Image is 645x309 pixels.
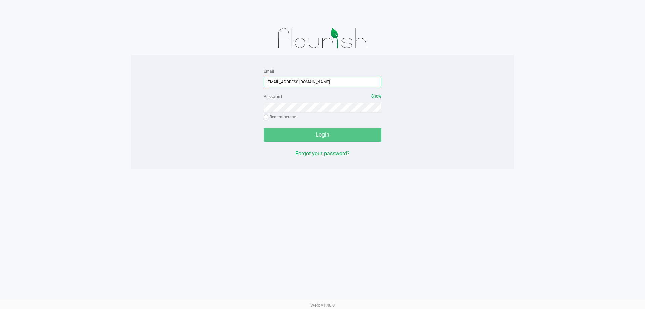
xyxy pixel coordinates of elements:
label: Password [264,94,282,100]
label: Remember me [264,114,296,120]
span: Show [371,94,381,99]
input: Remember me [264,115,268,120]
span: Web: v1.40.0 [310,303,335,308]
button: Forgot your password? [295,150,350,158]
label: Email [264,68,274,74]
